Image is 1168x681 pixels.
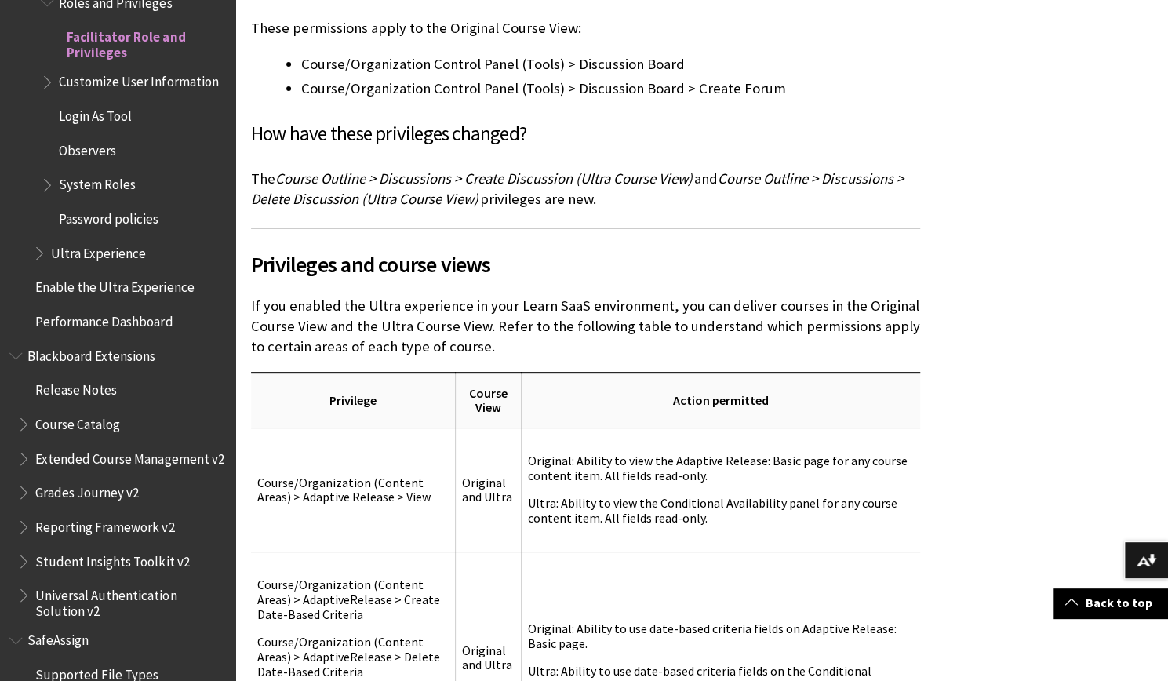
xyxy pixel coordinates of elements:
span: System Roles [59,172,136,193]
span: Universal Authentication Solution v2 [35,582,224,619]
span: Customize User Information [59,69,218,90]
span: Student Insights Toolkit v2 [35,548,189,570]
span: Course Outline > Discussions > Create Discussion (Ultra Course View) [275,169,693,188]
a: Back to top [1053,588,1168,617]
span: Login As Tool [59,103,132,124]
p: These permissions apply to the Original Course View: [251,18,920,38]
li: Course/Organization Control Panel (Tools) > Discussion Board [301,53,920,75]
span: Performance Dashboard [35,308,173,330]
span: Extended Course Management v2 [35,446,224,467]
span: Course Catalog [35,411,120,432]
td: Original and Ultra [455,428,521,552]
span: Blackboard Extensions [27,343,155,364]
span: Enable the Ultra Experience [35,275,194,296]
p: Course/Organization (Content Areas) > AdaptiveRelease > Create Date-Based Criteria [257,577,449,623]
p: If you enabled the Ultra experience in your Learn SaaS environment, you can deliver courses in th... [251,296,920,358]
span: Privileges and course views [251,248,920,281]
li: Course/Organization Control Panel (Tools) > Discussion Board > Create Forum [301,78,920,100]
nav: Book outline for Blackboard Extensions [9,343,226,620]
span: Observers [59,137,116,158]
h3: How have these privileges changed? [251,119,920,149]
p: The and privileges are new. [251,169,920,209]
span: Reporting Framework v2 [35,514,174,535]
p: Course/Organization (Content Areas) > AdaptiveRelease > Delete Date-Based Criteria [257,635,449,680]
span: Ultra Experience [51,240,146,261]
p: Original: Ability to view the Adaptive Release: Basic page for any course content item. All field... [528,453,914,483]
span: Grades Journey v2 [35,479,139,501]
th: Course View [455,373,521,428]
th: Action permitted [521,373,920,428]
td: Course/Organization (Content Areas) > Adaptive Release > View [251,428,455,552]
span: SafeAssign [27,628,89,649]
span: Release Notes [35,377,117,399]
span: Facilitator Role and Privileges [67,24,224,60]
p: Ultra: Ability to view the Conditional Availability panel for any course content item. All fields... [528,496,914,526]
th: Privilege [251,373,455,428]
p: Original: Ability to use date-based criteria fields on Adaptive Release: Basic page. [528,621,914,651]
span: Course Outline > Discussions > Delete Discussion (Ultra Course View) [251,169,904,208]
span: Password policies [59,206,158,227]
